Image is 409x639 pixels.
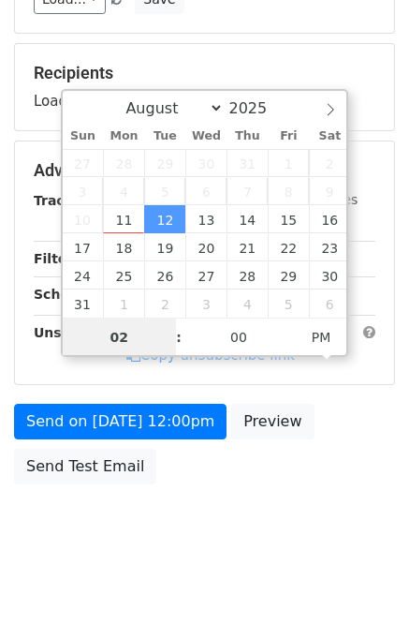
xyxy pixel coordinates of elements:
span: August 29, 2025 [268,261,309,290]
span: August 8, 2025 [268,177,309,205]
span: August 12, 2025 [144,205,185,233]
span: August 7, 2025 [226,177,268,205]
span: August 28, 2025 [226,261,268,290]
span: August 30, 2025 [309,261,350,290]
strong: Filters [34,251,81,266]
span: August 6, 2025 [185,177,226,205]
span: September 5, 2025 [268,290,309,318]
span: August 26, 2025 [144,261,185,290]
span: August 4, 2025 [103,177,144,205]
span: July 31, 2025 [226,149,268,177]
span: September 2, 2025 [144,290,185,318]
span: July 29, 2025 [144,149,185,177]
span: August 19, 2025 [144,233,185,261]
a: Send on [DATE] 12:00pm [14,404,226,439]
span: August 5, 2025 [144,177,185,205]
span: August 23, 2025 [309,233,350,261]
span: August 21, 2025 [226,233,268,261]
iframe: Chat Widget [315,549,409,639]
span: : [176,319,182,356]
span: August 17, 2025 [63,233,104,261]
span: July 27, 2025 [63,149,104,177]
span: Click to toggle [296,319,347,356]
span: August 9, 2025 [309,177,350,205]
span: August 3, 2025 [63,177,104,205]
span: August 31, 2025 [63,290,104,318]
span: August 16, 2025 [309,205,350,233]
span: August 24, 2025 [63,261,104,290]
span: Wed [185,130,226,142]
input: Minute [182,319,296,356]
span: August 13, 2025 [185,205,226,233]
span: September 1, 2025 [103,290,144,318]
span: August 27, 2025 [185,261,226,290]
span: July 28, 2025 [103,149,144,177]
a: Copy unsubscribe link [126,347,295,364]
span: September 6, 2025 [309,290,350,318]
span: July 30, 2025 [185,149,226,177]
strong: Unsubscribe [34,325,125,340]
strong: Tracking [34,193,96,208]
a: Preview [231,404,314,439]
h5: Advanced [34,160,375,181]
span: Fri [268,130,309,142]
span: September 4, 2025 [226,290,268,318]
span: Thu [226,130,268,142]
h5: Recipients [34,63,375,83]
span: Tue [144,130,185,142]
input: Year [224,99,291,117]
span: Sun [63,130,104,142]
strong: Schedule [34,287,101,302]
div: Loading... [34,63,375,111]
span: August 20, 2025 [185,233,226,261]
input: Hour [63,319,177,356]
span: August 1, 2025 [268,149,309,177]
span: August 14, 2025 [226,205,268,233]
span: Mon [103,130,144,142]
span: August 15, 2025 [268,205,309,233]
span: September 3, 2025 [185,290,226,318]
span: August 2, 2025 [309,149,350,177]
span: August 18, 2025 [103,233,144,261]
span: Sat [309,130,350,142]
span: August 25, 2025 [103,261,144,290]
span: August 22, 2025 [268,233,309,261]
span: August 11, 2025 [103,205,144,233]
a: Send Test Email [14,449,156,484]
span: August 10, 2025 [63,205,104,233]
